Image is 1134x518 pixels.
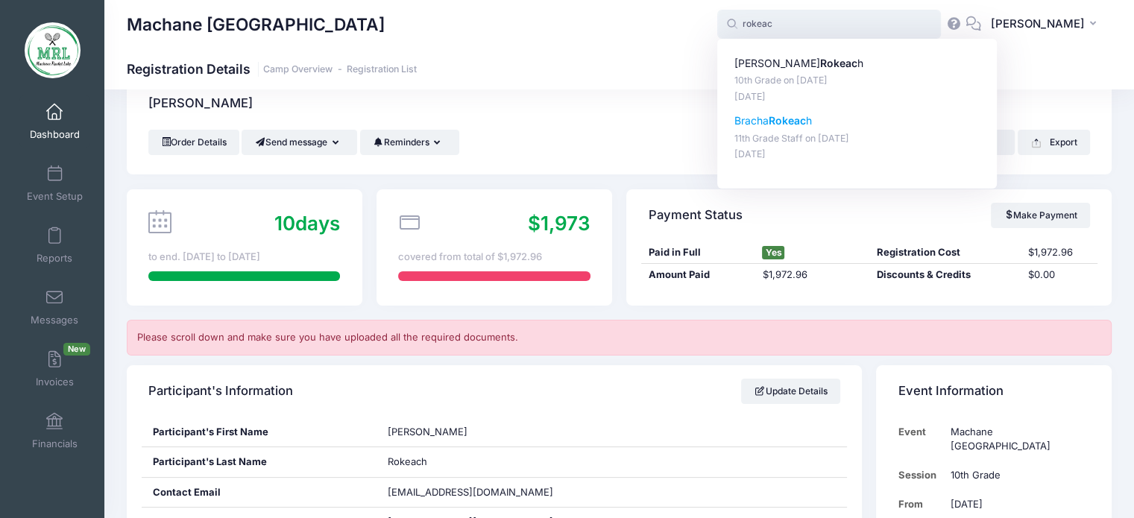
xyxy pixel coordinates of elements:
div: days [274,209,340,238]
a: Reports [19,219,90,271]
a: Messages [19,281,90,333]
p: [PERSON_NAME] h [734,56,980,72]
span: $1,973 [528,212,590,235]
a: Event Setup [19,157,90,209]
a: Dashboard [19,95,90,148]
div: $0.00 [1021,268,1097,282]
div: $1,972.96 [755,268,869,282]
span: Financials [32,438,78,450]
div: covered from total of $1,972.96 [398,250,590,265]
span: Yes [762,246,784,259]
div: Participant's Last Name [142,447,377,477]
button: Send message [242,130,357,155]
a: Financials [19,405,90,457]
button: Export [1018,130,1090,155]
td: Machane [GEOGRAPHIC_DATA] [943,417,1089,461]
p: 11th Grade Staff on [DATE] [734,132,980,146]
button: [PERSON_NAME] [981,7,1112,42]
strong: Rokeac [769,114,806,127]
p: [DATE] [734,148,980,162]
span: Rokeach [388,455,427,467]
button: Reminders [360,130,459,155]
span: New [63,343,90,356]
h4: Participant's Information [148,370,293,412]
strong: Rokeac [820,57,857,69]
div: Please scroll down and make sure you have uploaded all the required documents. [127,320,1112,356]
span: [EMAIL_ADDRESS][DOMAIN_NAME] [388,486,553,498]
span: [PERSON_NAME] [388,426,467,438]
span: [PERSON_NAME] [991,16,1085,32]
p: [DATE] [734,90,980,104]
a: Order Details [148,130,239,155]
a: Update Details [741,379,840,404]
span: 10 [274,212,295,235]
span: Event Setup [27,190,83,203]
span: Messages [31,314,78,326]
p: Bracha h [734,113,980,129]
a: Camp Overview [263,64,333,75]
div: Contact Email [142,478,377,508]
a: InvoicesNew [19,343,90,395]
td: Event [898,417,944,461]
h4: Payment Status [649,194,743,236]
div: Registration Cost [869,245,1021,260]
div: Paid in Full [641,245,755,260]
div: Amount Paid [641,268,755,282]
img: Machane Racket Lake [25,22,81,78]
div: Participant's First Name [142,417,377,447]
div: $1,972.96 [1021,245,1097,260]
h1: Registration Details [127,61,417,77]
td: 10th Grade [943,461,1089,490]
h4: [PERSON_NAME] [148,83,253,125]
div: to end. [DATE] to [DATE] [148,250,340,265]
a: Registration List [347,64,417,75]
span: Reports [37,252,72,265]
input: Search by First Name, Last Name, or Email... [717,10,941,40]
a: Make Payment [991,203,1090,228]
p: 10th Grade on [DATE] [734,74,980,88]
div: Discounts & Credits [869,268,1021,282]
h1: Machane [GEOGRAPHIC_DATA] [127,7,385,42]
h4: Event Information [898,370,1004,412]
td: Session [898,461,944,490]
span: Invoices [36,376,74,388]
span: Dashboard [30,128,80,141]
